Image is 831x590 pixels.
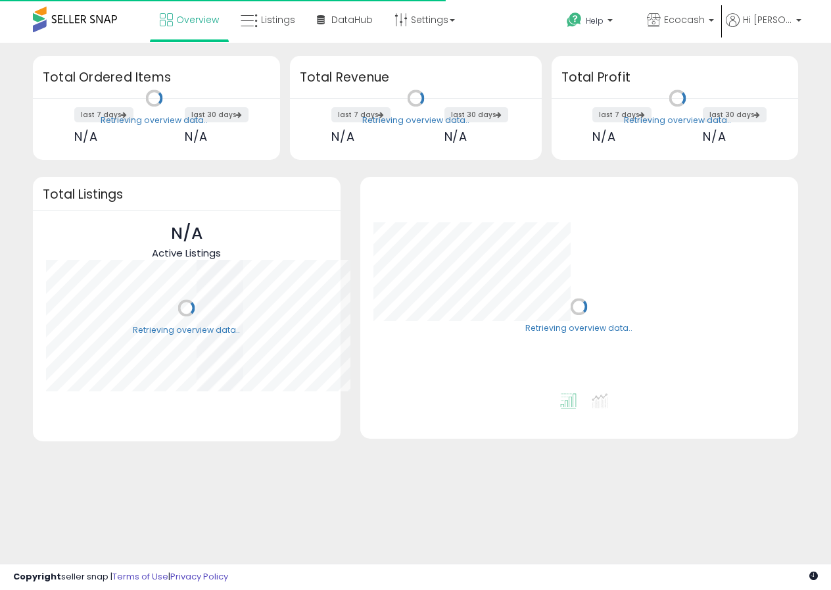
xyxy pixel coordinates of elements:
a: Terms of Use [112,570,168,583]
div: Retrieving overview data.. [133,324,240,336]
div: Retrieving overview data.. [525,323,632,335]
div: Retrieving overview data.. [624,114,731,126]
span: DataHub [331,13,373,26]
div: Retrieving overview data.. [101,114,208,126]
a: Help [556,2,635,43]
a: Hi [PERSON_NAME] [726,13,801,43]
span: Listings [261,13,295,26]
span: Ecocash [664,13,705,26]
i: Get Help [566,12,582,28]
div: seller snap | | [13,571,228,583]
div: Retrieving overview data.. [362,114,469,126]
span: Hi [PERSON_NAME] [743,13,792,26]
span: Overview [176,13,219,26]
a: Privacy Policy [170,570,228,583]
strong: Copyright [13,570,61,583]
span: Help [586,15,604,26]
